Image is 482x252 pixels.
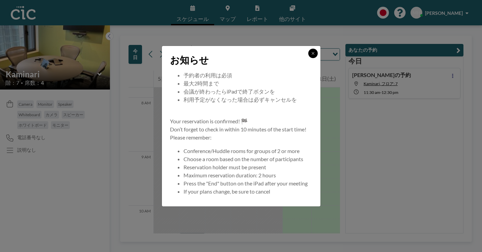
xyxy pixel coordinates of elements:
[170,126,306,132] span: Don’t forget to check in within 10 minutes of the start time!
[183,80,219,86] span: 最大2時間まで
[170,118,248,124] span: Your reservation is confirmed! 🏁
[183,96,297,103] span: 利用予定がなくなった場合は必ずキャンセルを
[183,88,275,95] span: 会議が終わったらiPadで終了ボタンを
[170,54,209,66] span: お知らせ
[183,72,232,78] span: 予約者の利用は必須
[183,164,266,170] span: Reservation holder must be present
[183,172,276,178] span: Maximum reservation duration: 2 hours
[183,180,308,186] span: Press the "End" button on the iPad after your meeting
[183,188,270,195] span: If your plans change, be sure to cancel
[183,148,300,154] span: Conference/Huddle rooms for groups of 2 or more
[183,156,303,162] span: Choose a room based on the number of participants
[170,134,211,141] span: Please remember:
